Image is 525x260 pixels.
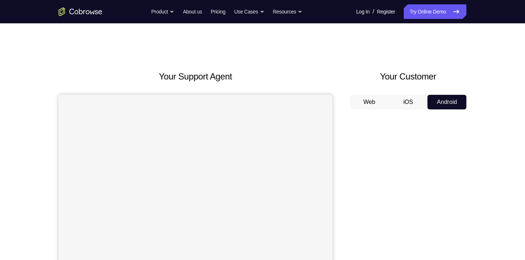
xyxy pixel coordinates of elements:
[211,4,225,19] a: Pricing
[234,4,264,19] button: Use Cases
[377,4,395,19] a: Register
[356,4,370,19] a: Log In
[183,4,202,19] a: About us
[273,4,303,19] button: Resources
[427,95,466,109] button: Android
[404,4,466,19] a: Try Online Demo
[59,7,102,16] a: Go to the home page
[389,95,428,109] button: iOS
[372,7,374,16] span: /
[59,70,332,83] h2: Your Support Agent
[350,95,389,109] button: Web
[350,70,466,83] h2: Your Customer
[151,4,174,19] button: Product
